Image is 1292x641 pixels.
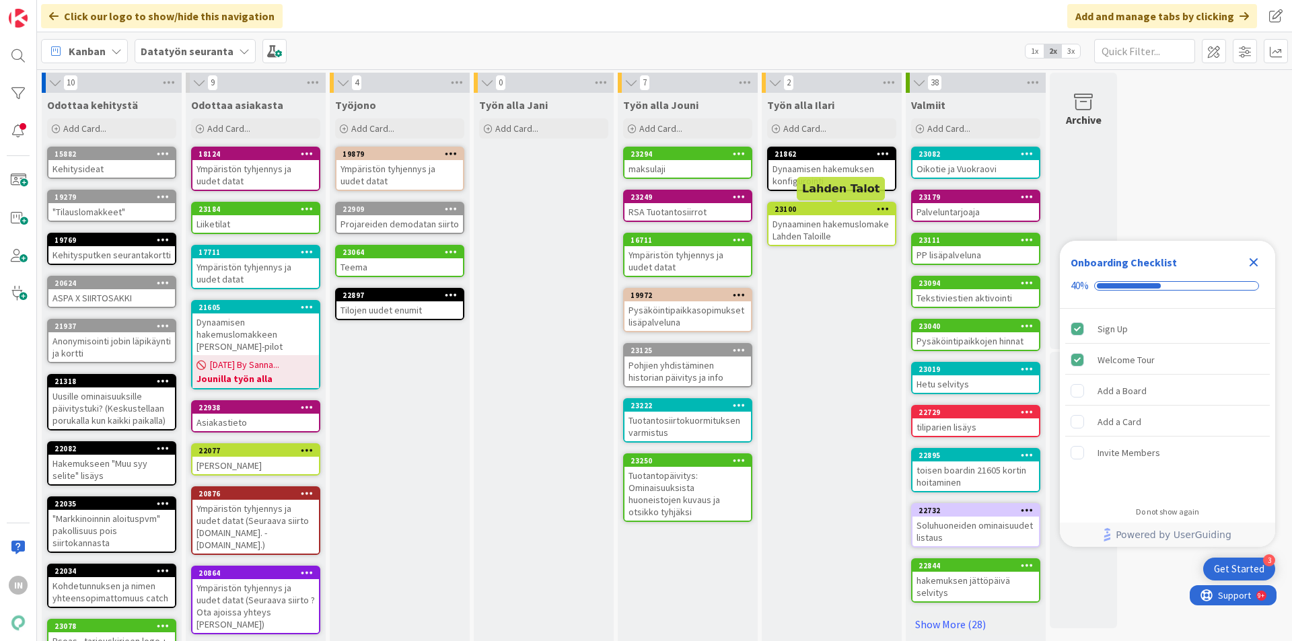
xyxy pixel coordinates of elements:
div: 40% [1071,280,1089,292]
div: 22077 [192,445,319,457]
div: 23111PP lisäpalveluna [912,234,1039,264]
div: Get Started [1214,562,1264,576]
a: 23250Tuotantopäivitys: Ominaisuuksista huoneistojen kuvaus ja otsikko tyhjäksi [623,453,752,522]
div: Kehitysideat [48,160,175,178]
span: 7 [639,75,650,91]
span: Kanban [69,43,106,59]
div: 21862 [775,149,895,159]
div: Palveluntarjoaja [912,203,1039,221]
div: Do not show again [1136,506,1199,517]
a: 22082Hakemukseen "Muu syy selite" lisäys [47,441,176,486]
a: 22034Kohdetunnuksen ja nimen yhteensopimattomuus catch [47,564,176,608]
div: Ympäristön tyhjennys ja uudet datat [192,160,319,190]
a: 22729tiliparien lisäys [911,405,1040,437]
div: 19972 [624,289,751,301]
div: 23125 [631,346,751,355]
div: 21605Dynaamisen hakemuslomakkeen [PERSON_NAME]-pilot [192,301,319,355]
div: 19279 [48,191,175,203]
div: 22909 [343,204,463,214]
div: 22909Projareiden demodatan siirto [336,203,463,233]
div: 22895 [912,449,1039,461]
a: 22938Asiakastieto [191,400,320,432]
div: 20624 [48,277,175,289]
div: 22034 [48,565,175,577]
a: 22077[PERSON_NAME] [191,443,320,476]
div: Anonymisointi jobin läpikäynti ja kortti [48,332,175,362]
a: 23100Dynaaminen hakemuslomake Lahden Taloille [767,202,896,246]
span: 3x [1062,44,1080,58]
div: 16711 [631,235,751,245]
div: Pysäköintipaikkasopimukset lisäpalveluna [624,301,751,331]
div: 23100Dynaaminen hakemuslomake Lahden Taloille [768,203,895,245]
a: 21937Anonymisointi jobin läpikäynti ja kortti [47,319,176,363]
span: 2 [783,75,794,91]
div: 23019 [919,365,1039,374]
a: 22035"Markkinoinnin aloituspvm" pakollisuus pois siirtokannasta [47,496,176,553]
div: 23064 [336,246,463,258]
a: 19279"Tilauslomakkeet" [47,190,176,222]
div: 19879 [343,149,463,159]
div: 20864 [192,567,319,579]
div: 17711 [192,246,319,258]
div: 23250 [624,455,751,467]
div: Sign Up [1098,321,1128,337]
div: Pysäköintipaikkojen hinnat [912,332,1039,350]
div: Teema [336,258,463,276]
div: 23125 [624,344,751,356]
div: 19972Pysäköintipaikkasopimukset lisäpalveluna [624,289,751,331]
div: 21937 [55,322,175,331]
span: Add Card... [639,122,682,135]
div: tiliparien lisäys [912,418,1039,436]
div: Ympäristön tyhjennys ja uudet datat [624,246,751,276]
div: 18124 [199,149,319,159]
div: 23179 [912,191,1039,203]
span: Työjono [335,98,376,112]
div: 19279"Tilauslomakkeet" [48,191,175,221]
div: 20864 [199,568,319,578]
a: 18124Ympäristön tyhjennys ja uudet datat [191,147,320,191]
a: 21862Dynaamisen hakemuksen konfigurointi [767,147,896,191]
div: 22844 [919,561,1039,570]
div: 23094Tekstiviestien aktivointi [912,277,1039,307]
span: Add Card... [63,122,106,135]
div: 19769Kehitysputken seurantakortti [48,234,175,264]
div: 23082 [919,149,1039,159]
div: 20876 [199,489,319,498]
div: Dynaamisen hakemuksen konfigurointi [768,160,895,190]
a: 19769Kehitysputken seurantakortti [47,233,176,265]
div: Ympäristön tyhjennys ja uudet datat (Seuraava siirto ? Ota ajoissa yhteys [PERSON_NAME]) [192,579,319,633]
div: Welcome Tour [1098,352,1155,368]
div: 22035"Markkinoinnin aloituspvm" pakollisuus pois siirtokannasta [48,498,175,552]
div: 23100 [768,203,895,215]
div: 23040 [919,322,1039,331]
a: 23111PP lisäpalveluna [911,233,1040,265]
a: 23082Oikotie ja Vuokraovi [911,147,1040,179]
div: 22732 [919,506,1039,515]
div: Dynaaminen hakemuslomake Lahden Taloille [768,215,895,245]
b: Jounilla työn alla [196,372,315,385]
div: 19279 [55,192,175,202]
div: Soluhuoneiden ominaisuudet listaus [912,517,1039,546]
div: Hetu selvitys [912,375,1039,393]
div: 23179Palveluntarjoaja [912,191,1039,221]
a: 22895toisen boardin 21605 kortin hoitaminen [911,448,1040,492]
div: Ympäristön tyhjennys ja uudet datat (Seuraava siirto [DOMAIN_NAME]. - [DOMAIN_NAME].) [192,500,319,554]
div: 23184 [192,203,319,215]
div: 22034 [55,566,175,576]
span: 0 [495,75,506,91]
span: Työn alla Jouni [623,98,698,112]
span: Työn alla Jani [479,98,548,112]
span: Työn alla Ilari [767,98,834,112]
div: Dynaamisen hakemuslomakkeen [PERSON_NAME]-pilot [192,313,319,355]
span: [DATE] By Sanna... [210,358,279,372]
div: 17711 [199,248,319,257]
div: 23294 [624,148,751,160]
div: "Tilauslomakkeet" [48,203,175,221]
div: maksulaji [624,160,751,178]
div: 20624ASPA X SIIRTOSAKKI [48,277,175,307]
span: 10 [63,75,78,91]
div: 23064Teema [336,246,463,276]
div: 22844 [912,560,1039,572]
a: 21318Uusille ominaisuuksille päivitystuki? (Keskustellaan porukalla kun kaikki paikalla) [47,374,176,430]
div: 23184Liiketilat [192,203,319,233]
